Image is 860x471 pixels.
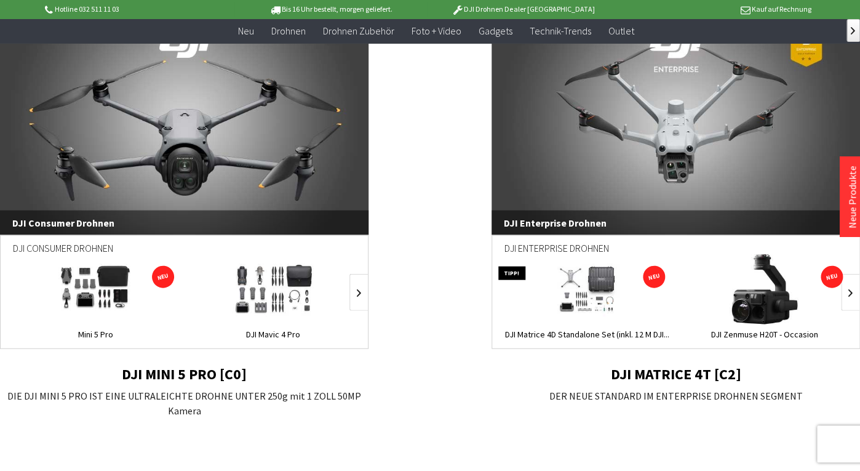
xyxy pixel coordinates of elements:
img: DJI Matrice 4D Standalone Set (inkl. 12 M DJI Care Enterprise Plus) [538,254,636,324]
span: Drohnen Zubehör [323,25,394,37]
p: DJI Drohnen Dealer [GEOGRAPHIC_DATA] [427,2,619,17]
a: Technik-Trends [521,18,600,44]
span: Neu [238,25,254,37]
span: Technik-Trends [530,25,591,37]
a: Neue Produkte [846,166,858,228]
span:  [851,27,855,34]
a: DJI Matrice 4D Standalone Set (inkl. 12 M DJI... [498,328,676,353]
a: Mini 5 Pro [7,328,185,353]
span: Foto + Video [412,25,461,37]
a: DJI Zenmuse H20T - Occasion [675,328,853,353]
div: DJI Consumer Drohnen [13,236,356,270]
strong: DJI MINI 5 PRO [C0] [122,364,247,384]
span: DJI Enterprise Drohnen [492,211,860,235]
div: DJI Enterprise Drohnen [504,236,847,270]
a: DJI Enterprise Drohnen [492,7,860,235]
p: Hotline 032 511 11 03 [42,2,234,17]
p: Kauf auf Rechnung [619,2,811,17]
a: DJI O4 Air Lufteinheit [362,328,539,353]
p: Bis 16 Uhr bestellt, morgen geliefert. [234,2,426,17]
p: DER NEUE STANDARD IM ENTERPRISE DROHNEN SEGMENT [492,388,860,403]
img: DJI Mavic 4 Pro [226,254,321,324]
span: Outlet [608,25,634,37]
span: Gadgets [479,25,512,37]
img: Mini 5 Pro [42,254,148,324]
a: Outlet [600,18,643,44]
a: Foto + Video [403,18,470,44]
h2: DJI MATRICE 4T [C2] [492,366,860,382]
img: DJI Zenmuse H20T - Occasion [729,254,799,324]
a: Drohnen Zubehör [314,18,403,44]
span: Drohnen [271,25,306,37]
a: Neu [229,18,263,44]
a: DJI Mavic 4 Pro [185,328,362,353]
a: Gadgets [470,18,521,44]
a: Drohnen [263,18,314,44]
